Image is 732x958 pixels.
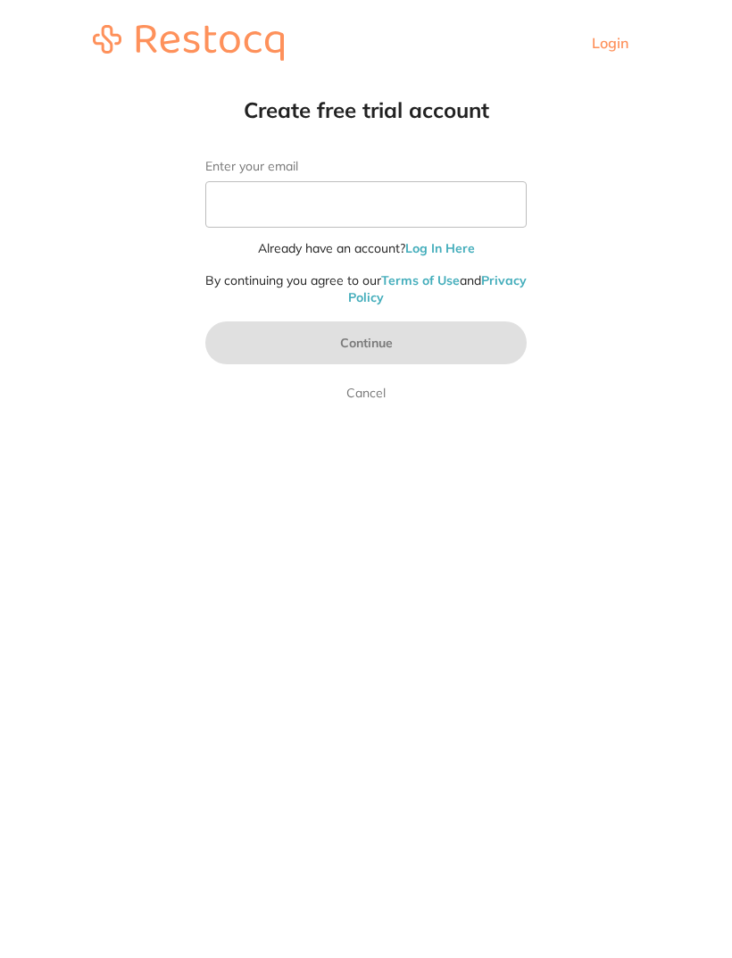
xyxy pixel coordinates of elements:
[205,272,527,307] p: By continuing you agree to our and
[343,382,389,404] a: Cancel
[93,25,284,61] img: restocq_logo.svg
[205,321,527,364] button: Continue
[348,272,527,306] a: Privacy Policy
[405,240,475,256] a: Log In Here
[381,272,460,288] a: Terms of Use
[592,34,628,52] a: Login
[170,96,562,123] h1: Create free trial account
[205,159,527,174] label: Enter your email
[205,240,527,258] p: Already have an account?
